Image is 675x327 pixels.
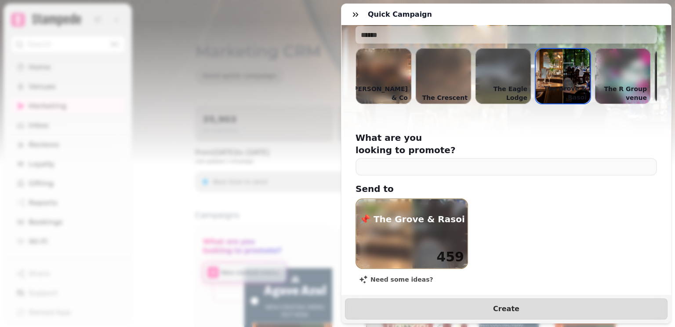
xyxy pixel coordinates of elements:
p: The Eagle Lodge [475,83,531,104]
p: The Crescent [419,92,471,104]
button: Create [345,298,668,320]
span: Create [356,305,657,312]
div: [PERSON_NAME] & Co [356,48,412,104]
button: Need some ideas? [352,272,440,287]
div: The Grove & Rasoi [535,48,591,104]
img: aHR0cHM6Ly9ibGFja2J4LnMzLmV1LXdlc3QtMi5hbWF6b25hd3MuY29tLzlkZDE1MzBhLWRhNDktMTFlYi04YTA5LTA2M2ZlM... [536,49,590,103]
div: The R Group venue [595,48,651,104]
h3: Quick Campaign [368,9,435,20]
div: The Crescent [415,48,472,104]
h2: 📌 The Grove & Rasoi [359,213,465,225]
p: The R Group venue [595,83,650,104]
span: Need some ideas? [370,276,433,283]
h1: 459 [436,249,464,265]
p: [PERSON_NAME] & Co [347,83,411,104]
button: 📌 The Grove & Rasoi459 [356,198,468,269]
div: The Eagle Lodge [475,48,531,104]
h2: Send to [356,183,524,195]
p: The Grove & Rasoi [536,82,590,103]
h2: What are you looking to promote? [356,132,524,156]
